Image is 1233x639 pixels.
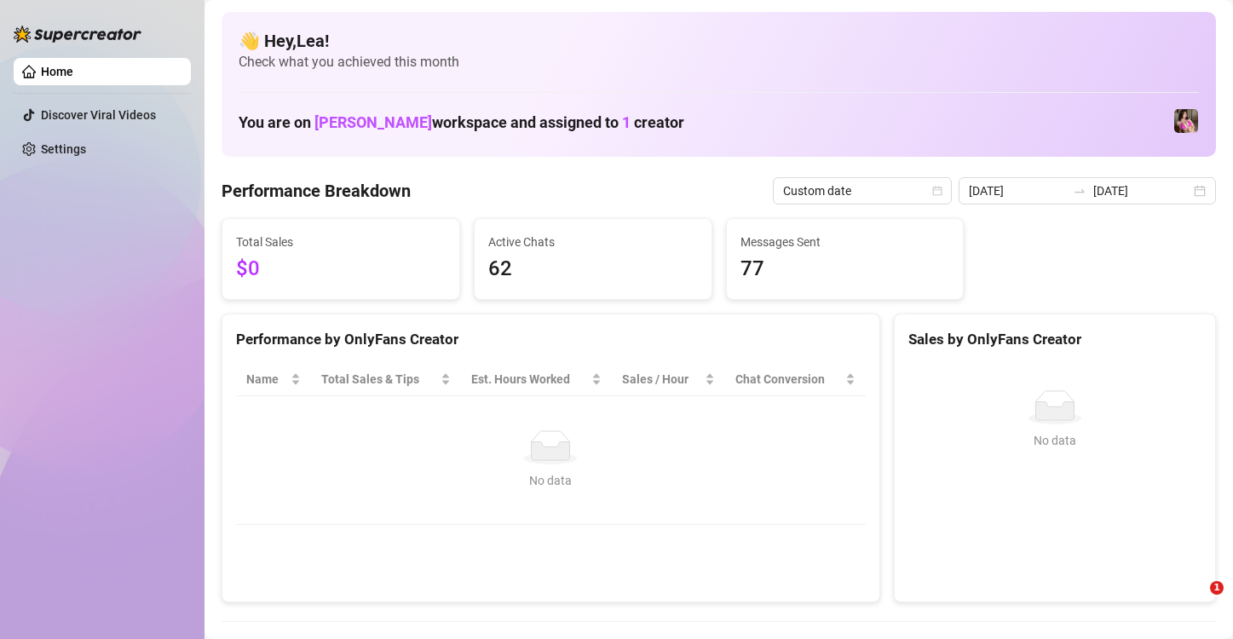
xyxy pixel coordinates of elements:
div: Est. Hours Worked [471,370,588,389]
div: Sales by OnlyFans Creator [908,328,1201,351]
h4: Performance Breakdown [222,179,411,203]
span: Custom date [783,178,942,204]
img: logo-BBDzfeDw.svg [14,26,141,43]
span: [PERSON_NAME] [314,113,432,131]
img: Nanner [1174,109,1198,133]
th: Total Sales & Tips [311,363,461,396]
a: Home [41,65,73,78]
span: to [1073,184,1086,198]
th: Sales / Hour [612,363,726,396]
span: $0 [236,253,446,285]
th: Chat Conversion [725,363,865,396]
span: Chat Conversion [735,370,841,389]
a: Discover Viral Videos [41,108,156,122]
div: No data [253,471,849,490]
span: 1 [622,113,631,131]
iframe: Intercom live chat [1175,581,1216,622]
span: Total Sales & Tips [321,370,437,389]
input: End date [1093,181,1190,200]
th: Name [236,363,311,396]
h4: 👋 Hey, Lea ! [239,29,1199,53]
span: Messages Sent [740,233,950,251]
h1: You are on workspace and assigned to creator [239,113,684,132]
span: Total Sales [236,233,446,251]
span: 1 [1210,581,1224,595]
span: Active Chats [488,233,698,251]
span: 77 [740,253,950,285]
span: 62 [488,253,698,285]
div: No data [915,431,1195,450]
span: calendar [932,186,942,196]
input: Start date [969,181,1066,200]
div: Performance by OnlyFans Creator [236,328,866,351]
span: swap-right [1073,184,1086,198]
span: Name [246,370,287,389]
span: Sales / Hour [622,370,702,389]
a: Settings [41,142,86,156]
span: Check what you achieved this month [239,53,1199,72]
